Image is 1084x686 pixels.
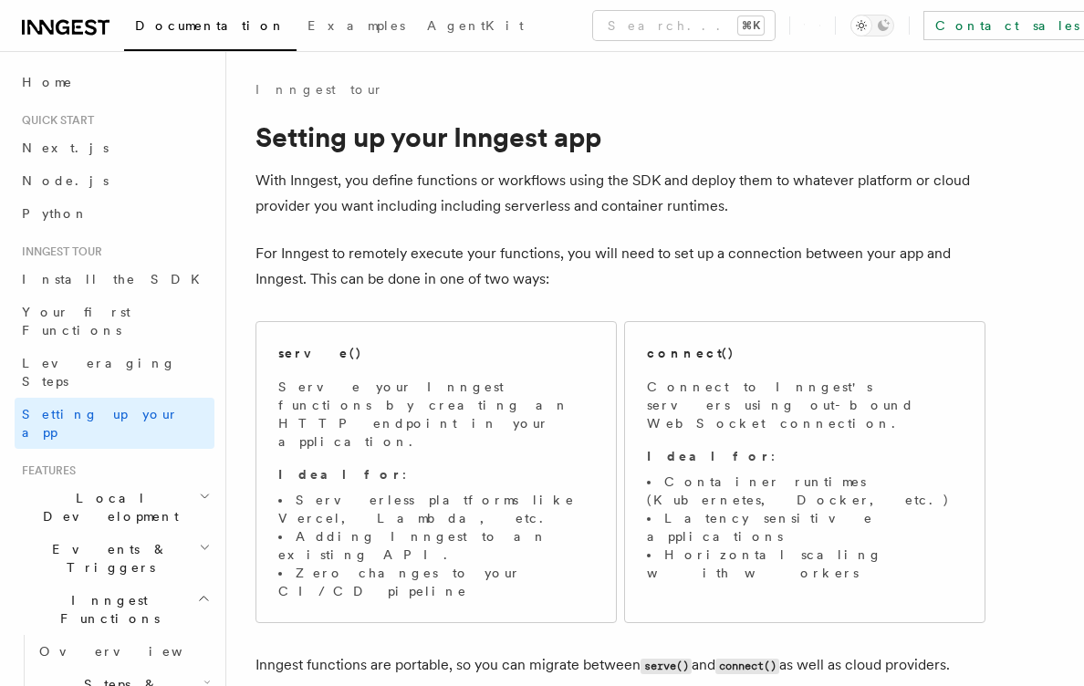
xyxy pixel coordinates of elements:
[15,296,214,347] a: Your first Functions
[15,197,214,230] a: Python
[278,378,594,451] p: Serve your Inngest functions by creating an HTTP endpoint in your application.
[427,18,524,33] span: AgentKit
[15,131,214,164] a: Next.js
[307,18,405,33] span: Examples
[22,140,109,155] span: Next.js
[255,652,985,679] p: Inngest functions are portable, so you can migrate between and as well as cloud providers.
[647,449,771,463] strong: Ideal for
[15,113,94,128] span: Quick start
[647,546,963,582] li: Horizontal scaling with workers
[738,16,764,35] kbd: ⌘K
[15,398,214,449] a: Setting up your app
[647,509,963,546] li: Latency sensitive applications
[278,491,594,527] li: Serverless platforms like Vercel, Lambda, etc.
[22,173,109,188] span: Node.js
[15,489,199,525] span: Local Development
[715,659,779,674] code: connect()
[22,272,211,286] span: Install the SDK
[416,5,535,49] a: AgentKit
[647,378,963,432] p: Connect to Inngest's servers using out-bound WebSocket connection.
[850,15,894,36] button: Toggle dark mode
[255,80,383,99] a: Inngest tour
[278,527,594,564] li: Adding Inngest to an existing API.
[255,168,985,219] p: With Inngest, you define functions or workflows using the SDK and deploy them to whatever platfor...
[278,344,362,362] h2: serve()
[278,465,594,483] p: :
[278,564,594,600] li: Zero changes to your CI/CD pipeline
[15,591,197,628] span: Inngest Functions
[15,347,214,398] a: Leveraging Steps
[624,321,985,623] a: connect()Connect to Inngest's servers using out-bound WebSocket connection.Ideal for:Container ru...
[15,463,76,478] span: Features
[15,263,214,296] a: Install the SDK
[22,305,130,338] span: Your first Functions
[32,635,214,668] a: Overview
[22,407,179,440] span: Setting up your app
[297,5,416,49] a: Examples
[255,321,617,623] a: serve()Serve your Inngest functions by creating an HTTP endpoint in your application.Ideal for:Se...
[22,206,89,221] span: Python
[15,164,214,197] a: Node.js
[124,5,297,51] a: Documentation
[15,66,214,99] a: Home
[255,241,985,292] p: For Inngest to remotely execute your functions, you will need to set up a connection between your...
[22,73,73,91] span: Home
[647,473,963,509] li: Container runtimes (Kubernetes, Docker, etc.)
[22,356,176,389] span: Leveraging Steps
[15,482,214,533] button: Local Development
[255,120,985,153] h1: Setting up your Inngest app
[278,467,402,482] strong: Ideal for
[39,644,227,659] span: Overview
[15,540,199,577] span: Events & Triggers
[15,533,214,584] button: Events & Triggers
[15,244,102,259] span: Inngest tour
[647,344,735,362] h2: connect()
[15,584,214,635] button: Inngest Functions
[593,11,775,40] button: Search...⌘K
[641,659,692,674] code: serve()
[647,447,963,465] p: :
[135,18,286,33] span: Documentation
